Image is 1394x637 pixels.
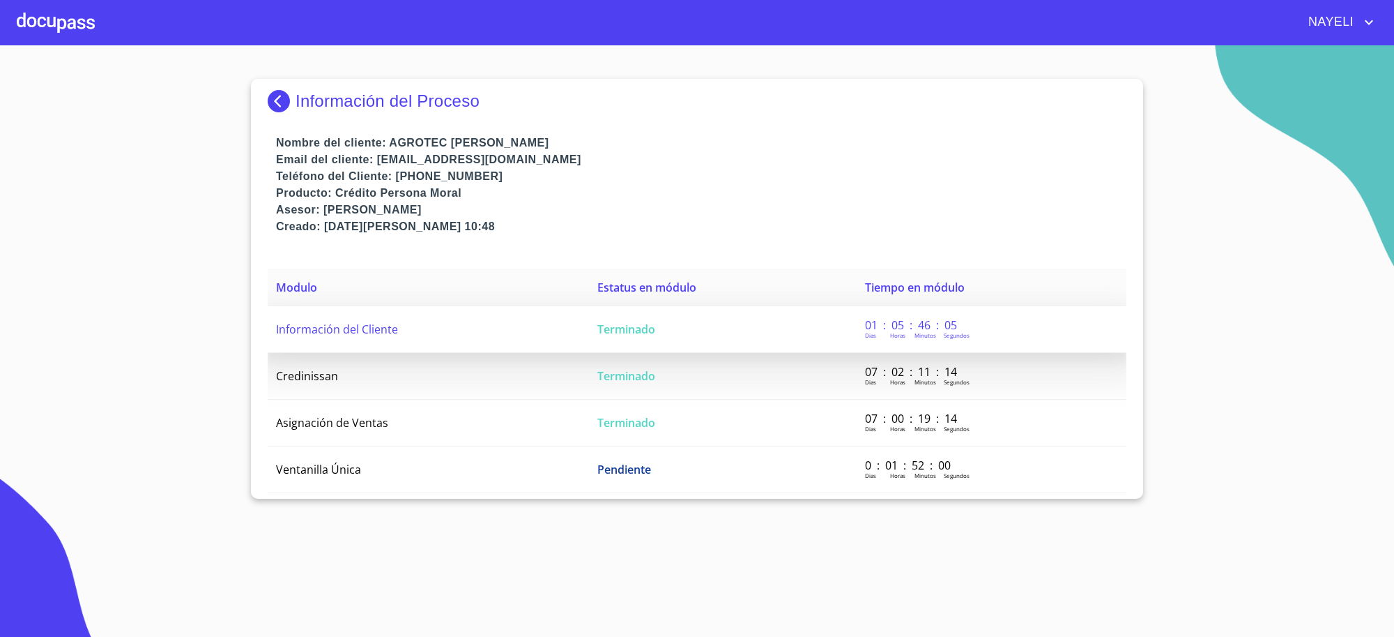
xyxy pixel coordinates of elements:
p: Segundos [944,425,970,433]
span: Terminado [597,322,655,337]
p: Dias [865,425,876,433]
p: Dias [865,331,876,339]
p: Minutos [914,472,936,479]
span: Ventanilla Única [276,462,361,477]
p: Teléfono del Cliente: [PHONE_NUMBER] [276,168,1126,185]
span: Credinissan [276,368,338,384]
span: Terminado [597,415,655,430]
p: 07 : 02 : 11 : 14 [865,364,959,380]
span: Modulo [276,280,317,295]
span: Estatus en módulo [597,280,696,295]
p: Dias [865,472,876,479]
div: Información del Proceso [268,90,1126,112]
p: Segundos [944,331,970,339]
p: Creado: [DATE][PERSON_NAME] 10:48 [276,218,1126,235]
p: Segundos [944,472,970,479]
p: Producto: Crédito Persona Moral [276,185,1126,202]
p: Segundos [944,378,970,386]
span: Terminado [597,368,655,384]
p: 0 : 01 : 52 : 00 [865,458,959,473]
p: Horas [890,425,905,433]
span: Pendiente [597,462,651,477]
span: Asignación de Ventas [276,415,388,430]
p: Asesor: [PERSON_NAME] [276,202,1126,218]
p: Horas [890,378,905,386]
p: 07 : 00 : 19 : 14 [865,411,959,426]
span: Información del Cliente [276,322,398,337]
p: Horas [890,331,905,339]
p: Minutos [914,331,936,339]
p: Dias [865,378,876,386]
p: Minutos [914,425,936,433]
p: 01 : 05 : 46 : 05 [865,317,959,333]
p: Nombre del cliente: AGROTEC [PERSON_NAME] [276,135,1126,151]
p: Email del cliente: [EMAIL_ADDRESS][DOMAIN_NAME] [276,151,1126,168]
img: Docupass spot blue [268,90,296,112]
p: Información del Proceso [296,91,480,111]
button: account of current user [1298,11,1377,33]
p: Minutos [914,378,936,386]
p: Horas [890,472,905,479]
span: NAYELI [1298,11,1361,33]
span: Tiempo en módulo [865,280,965,295]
